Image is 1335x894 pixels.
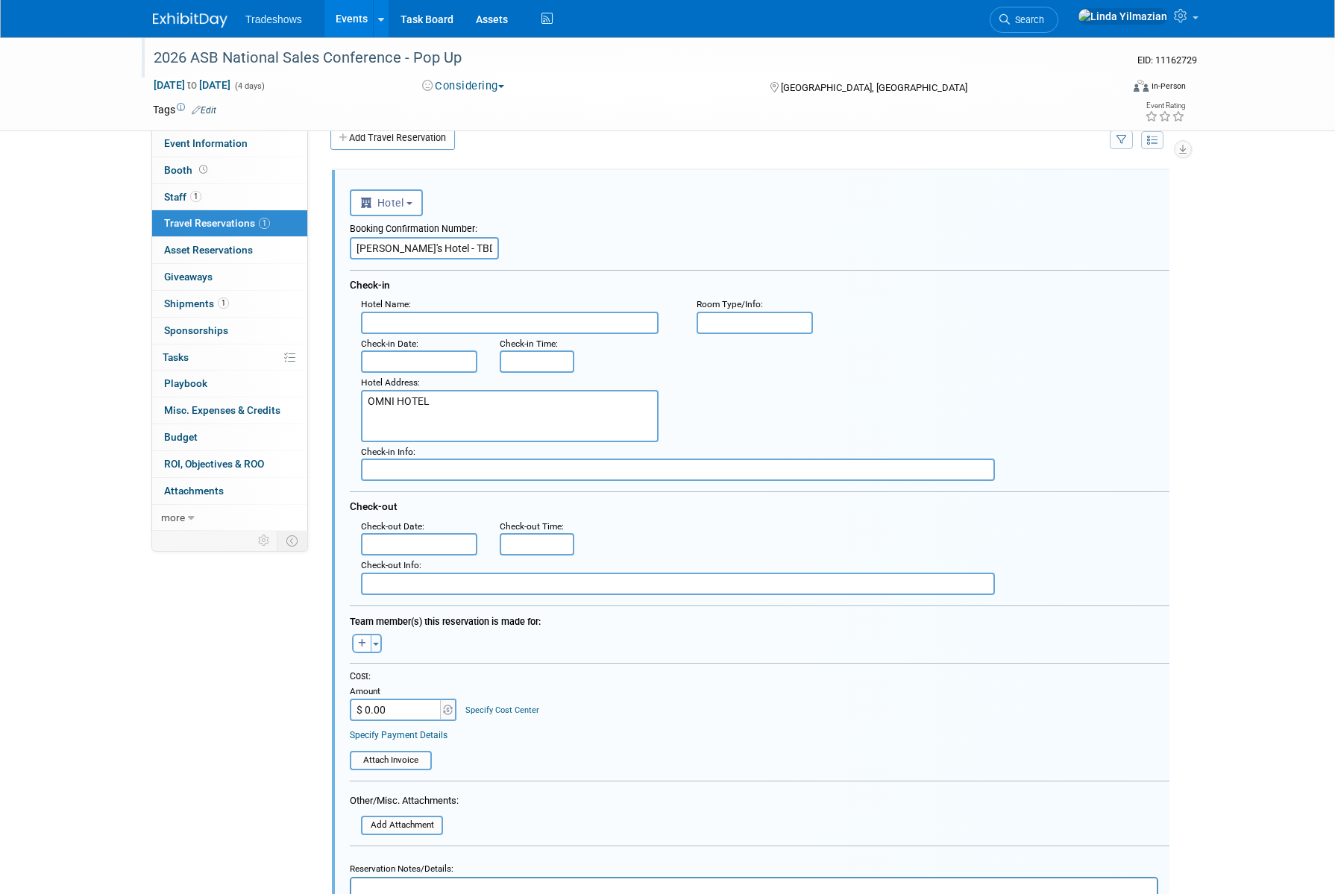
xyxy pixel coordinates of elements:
a: Sponsorships [152,318,307,344]
span: more [161,511,185,523]
span: Giveaways [164,271,213,283]
a: Travel Reservations1 [152,210,307,236]
span: Event Information [164,137,248,149]
a: Misc. Expenses & Credits [152,397,307,424]
span: Shipments [164,298,229,309]
span: Check-out Time [500,521,562,532]
span: Check-in [350,279,390,291]
span: Check-out Info [361,560,419,570]
a: Giveaways [152,264,307,290]
small: : [361,299,411,309]
span: Budget [164,431,198,443]
img: Format-Inperson.png [1134,80,1149,92]
span: Hotel [360,197,403,209]
div: Booking Confirmation Number: [350,216,1169,237]
td: Tags [153,102,216,117]
a: Booth [152,157,307,183]
body: Rich Text Area. Press ALT-0 for help. [8,6,798,20]
span: Misc. Expenses & Credits [164,404,280,416]
img: Linda Yilmazian [1078,8,1168,25]
td: Toggle Event Tabs [277,531,308,550]
div: In-Person [1151,81,1186,92]
span: Hotel Name [361,299,409,309]
span: Sponsorships [164,324,228,336]
div: Cost: [350,670,1169,683]
a: Staff1 [152,184,307,210]
a: Add Travel Reservation [330,126,455,150]
small: : [500,339,558,349]
span: Playbook [164,377,207,389]
span: Check-in Info [361,447,413,457]
span: Tasks [163,351,189,363]
span: Staff [164,191,201,203]
small: : [361,339,418,349]
td: Personalize Event Tab Strip [251,531,277,550]
span: Search [1010,14,1044,25]
span: Asset Reservations [164,244,253,256]
span: Attachments [164,485,224,497]
div: Team member(s) this reservation is made for: [350,608,1169,630]
div: Reservation Notes/Details: [350,857,1158,877]
span: Hotel Address [361,377,418,388]
a: Edit [192,105,216,116]
div: Amount [350,686,458,699]
a: ROI, Objectives & ROO [152,451,307,477]
div: 2026 ASB National Sales Conference - Pop Up [148,45,1098,72]
small: : [697,299,763,309]
div: Other/Misc. Attachments: [350,794,459,811]
a: Search [990,7,1058,33]
a: Tasks [152,344,307,371]
a: Playbook [152,371,307,397]
small: : [361,521,424,532]
button: Hotel [350,189,423,216]
span: Check-in Time [500,339,556,349]
span: Booth [164,164,210,176]
a: Budget [152,424,307,450]
small: : [500,521,564,532]
span: [GEOGRAPHIC_DATA], [GEOGRAPHIC_DATA] [781,82,967,93]
span: Booth not reserved yet [196,164,210,175]
span: Check-out [350,500,398,512]
img: ExhibitDay [153,13,227,28]
span: 1 [190,191,201,202]
span: 1 [218,298,229,309]
a: Event Information [152,130,307,157]
a: Shipments1 [152,291,307,317]
button: Considering [417,78,510,94]
a: Attachments [152,478,307,504]
span: Check-in Date [361,339,416,349]
span: Travel Reservations [164,217,270,229]
small: : [361,560,421,570]
div: Event Rating [1145,102,1185,110]
i: Filter by Traveler [1116,136,1127,145]
textarea: OMNI HOTEL [361,390,659,442]
span: Event ID: 11162729 [1137,54,1197,66]
a: Asset Reservations [152,237,307,263]
span: Check-out Date [361,521,422,532]
span: 1 [259,218,270,229]
span: to [185,79,199,91]
small: : [361,447,415,457]
a: Specify Cost Center [465,705,539,715]
span: Room Type/Info [697,299,761,309]
div: Event Format [1032,78,1186,100]
a: Specify Payment Details [350,730,447,740]
a: more [152,505,307,531]
span: [DATE] [DATE] [153,78,231,92]
small: : [361,377,420,388]
span: Tradeshows [245,13,302,25]
span: ROI, Objectives & ROO [164,458,264,470]
span: (4 days) [233,81,265,91]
